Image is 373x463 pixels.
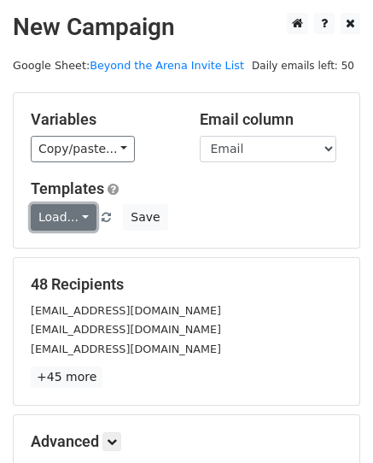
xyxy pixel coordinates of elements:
h2: New Campaign [13,13,360,42]
h5: Variables [31,110,174,129]
a: Daily emails left: 50 [246,59,360,72]
span: Daily emails left: 50 [246,56,360,75]
a: Beyond the Arena Invite List [90,59,244,72]
iframe: Chat Widget [288,381,373,463]
a: Copy/paste... [31,136,135,162]
small: Google Sheet: [13,59,244,72]
h5: Email column [200,110,343,129]
a: +45 more [31,366,102,388]
small: [EMAIL_ADDRESS][DOMAIN_NAME] [31,323,221,336]
small: [EMAIL_ADDRESS][DOMAIN_NAME] [31,304,221,317]
h5: 48 Recipients [31,275,342,294]
a: Load... [31,204,96,231]
button: Save [123,204,167,231]
small: [EMAIL_ADDRESS][DOMAIN_NAME] [31,343,221,355]
a: Templates [31,179,104,197]
h5: Advanced [31,432,342,451]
